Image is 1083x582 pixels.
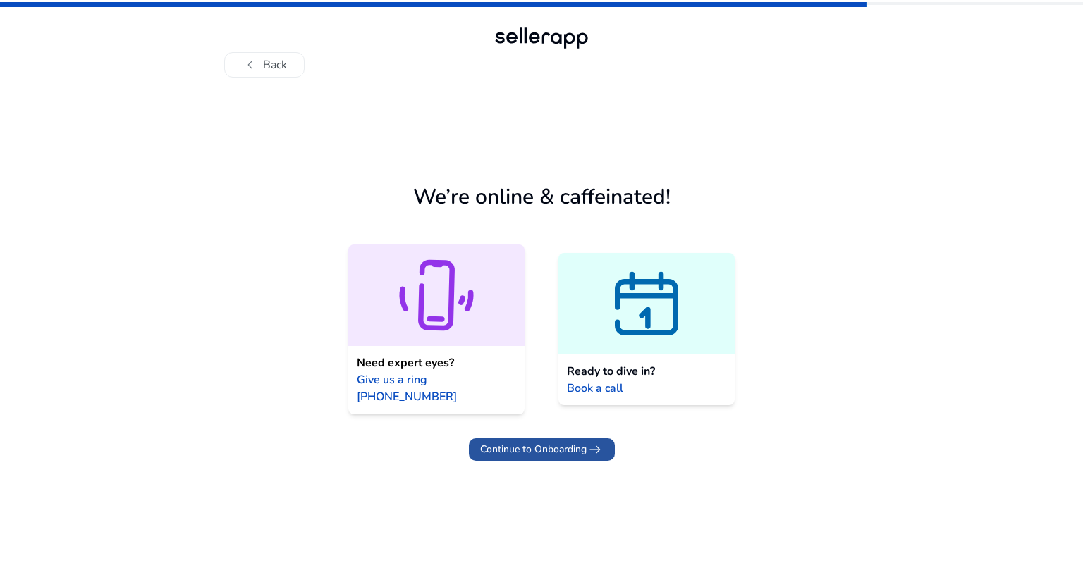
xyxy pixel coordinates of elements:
span: chevron_left [242,56,259,73]
span: Ready to dive in? [567,363,655,380]
span: arrow_right_alt [587,441,604,458]
h1: We’re online & caffeinated! [413,185,671,210]
button: Continue to Onboardingarrow_right_alt [469,438,615,461]
span: Give us a ring [PHONE_NUMBER] [357,371,516,406]
button: chevron_leftBack [224,52,305,78]
span: Book a call [567,380,623,397]
span: Need expert eyes? [357,354,454,371]
a: Need expert eyes?Give us a ring [PHONE_NUMBER] [348,244,525,414]
span: Continue to Onboarding [480,442,587,457]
